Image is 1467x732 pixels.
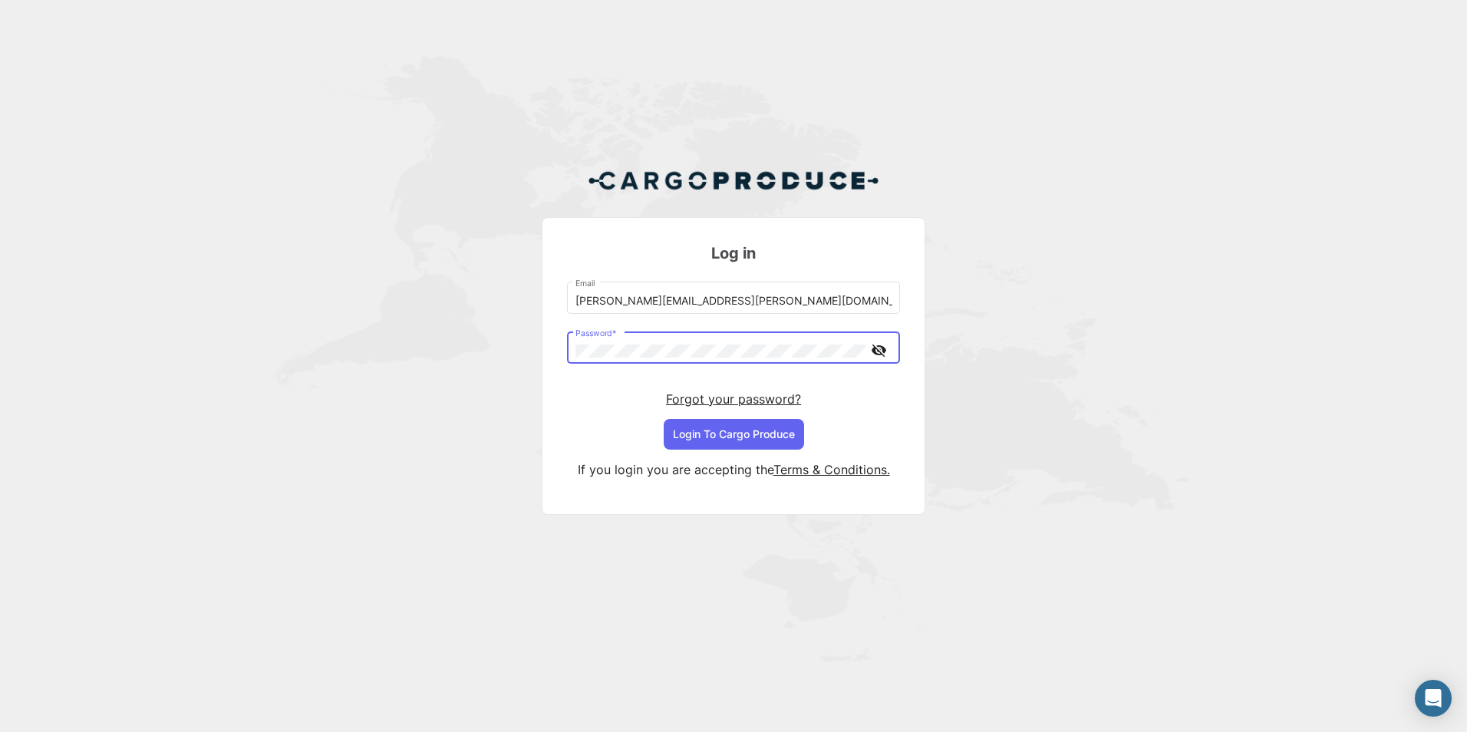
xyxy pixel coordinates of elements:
[666,391,801,407] a: Forgot your password?
[567,242,900,264] h3: Log in
[664,419,804,450] button: Login To Cargo Produce
[869,341,888,360] mat-icon: visibility_off
[1415,680,1452,717] div: Abrir Intercom Messenger
[578,462,773,477] span: If you login you are accepting the
[773,462,890,477] a: Terms & Conditions.
[575,295,892,308] input: Email
[588,162,879,199] img: Cargo Produce Logo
